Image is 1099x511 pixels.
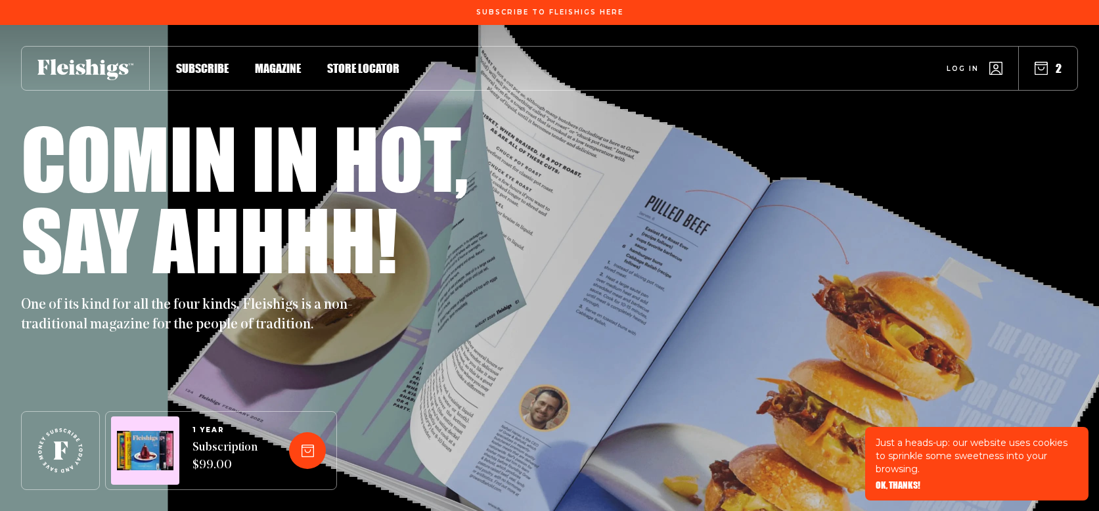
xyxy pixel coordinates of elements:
h1: Say ahhhh! [21,198,397,280]
a: Subscribe [176,59,229,77]
p: One of its kind for all the four kinds. Fleishigs is a non-traditional magazine for the people of... [21,296,363,335]
a: Log in [947,62,1002,75]
span: 1 YEAR [192,426,258,434]
a: 1 YEARSubscription $99.00 [192,426,258,475]
h1: Comin in hot, [21,117,468,198]
a: Store locator [327,59,399,77]
span: Subscribe To Fleishigs Here [476,9,623,16]
a: Magazine [255,59,301,77]
img: Magazines image [117,431,173,471]
span: Subscription $99.00 [192,439,258,475]
a: Subscribe To Fleishigs Here [474,9,626,15]
span: Magazine [255,61,301,76]
p: Just a heads-up: our website uses cookies to sprinkle some sweetness into your browsing. [876,436,1078,476]
button: OK, THANKS! [876,481,920,490]
span: Subscribe [176,61,229,76]
button: 2 [1035,61,1062,76]
span: Log in [947,64,979,74]
span: Store locator [327,61,399,76]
